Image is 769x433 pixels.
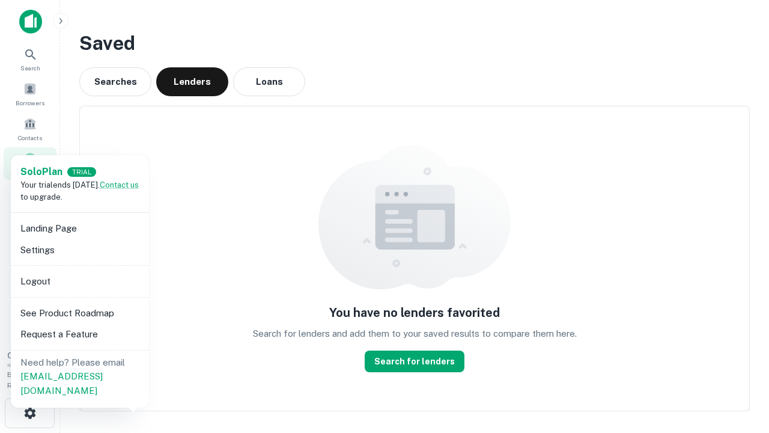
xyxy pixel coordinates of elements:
[20,180,139,201] span: Your trial ends [DATE]. to upgrade.
[16,271,144,292] li: Logout
[100,180,139,189] a: Contact us
[709,337,769,395] iframe: Chat Widget
[16,218,144,239] li: Landing Page
[20,166,62,177] strong: Solo Plan
[16,239,144,261] li: Settings
[16,302,144,324] li: See Product Roadmap
[20,371,103,396] a: [EMAIL_ADDRESS][DOMAIN_NAME]
[16,324,144,345] li: Request a Feature
[20,355,139,398] p: Need help? Please email
[20,165,62,179] a: SoloPlan
[67,167,96,177] div: TRIAL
